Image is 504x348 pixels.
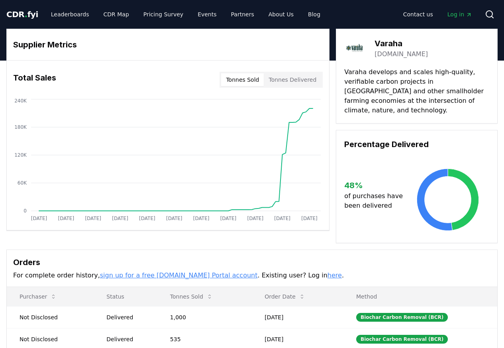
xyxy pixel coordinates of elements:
tspan: [DATE] [58,216,75,221]
button: Tonnes Sold [164,289,219,305]
button: Tonnes Sold [221,73,264,86]
div: Biochar Carbon Removal (BCR) [356,313,448,322]
span: Log in [447,10,472,18]
p: Status [100,293,151,301]
span: . [25,10,27,19]
p: of purchases have been delivered [344,191,406,210]
a: sign up for a free [DOMAIN_NAME] Portal account [100,271,258,279]
tspan: [DATE] [166,216,182,221]
h3: Total Sales [13,72,56,88]
a: here [328,271,342,279]
button: Order Date [258,289,312,305]
a: Partners [225,7,261,22]
tspan: [DATE] [274,216,290,221]
div: Biochar Carbon Removal (BCR) [356,335,448,344]
a: About Us [262,7,300,22]
h3: Percentage Delivered [344,138,489,150]
tspan: 0 [24,208,27,214]
h3: Supplier Metrics [13,39,323,51]
td: [DATE] [252,306,343,328]
div: Delivered [106,335,151,343]
button: Tonnes Delivered [264,73,321,86]
tspan: [DATE] [220,216,237,221]
a: CDR.fyi [6,9,38,20]
p: For complete order history, . Existing user? Log in . [13,271,491,280]
h3: 48 % [344,179,406,191]
nav: Main [45,7,327,22]
tspan: [DATE] [247,216,264,221]
tspan: 60K [18,180,27,186]
tspan: 240K [14,98,27,104]
a: Pricing Survey [137,7,190,22]
tspan: 180K [14,124,27,130]
h3: Varaha [375,37,428,49]
button: Purchaser [13,289,63,305]
tspan: [DATE] [139,216,155,221]
tspan: [DATE] [85,216,101,221]
a: CDR Map [97,7,135,22]
tspan: [DATE] [193,216,210,221]
a: Log in [441,7,479,22]
img: Varaha-logo [344,37,367,59]
p: Method [350,293,491,301]
p: Varaha develops and scales high-quality, verifiable carbon projects in [GEOGRAPHIC_DATA] and othe... [344,67,489,115]
a: Events [191,7,223,22]
span: CDR fyi [6,10,38,19]
nav: Main [397,7,479,22]
a: Leaderboards [45,7,96,22]
a: [DOMAIN_NAME] [375,49,428,59]
h3: Orders [13,256,491,268]
div: Delivered [106,313,151,321]
tspan: [DATE] [301,216,318,221]
a: Blog [302,7,327,22]
tspan: 120K [14,152,27,158]
a: Contact us [397,7,439,22]
tspan: [DATE] [112,216,128,221]
td: Not Disclosed [7,306,94,328]
td: 1,000 [157,306,252,328]
tspan: [DATE] [31,216,47,221]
